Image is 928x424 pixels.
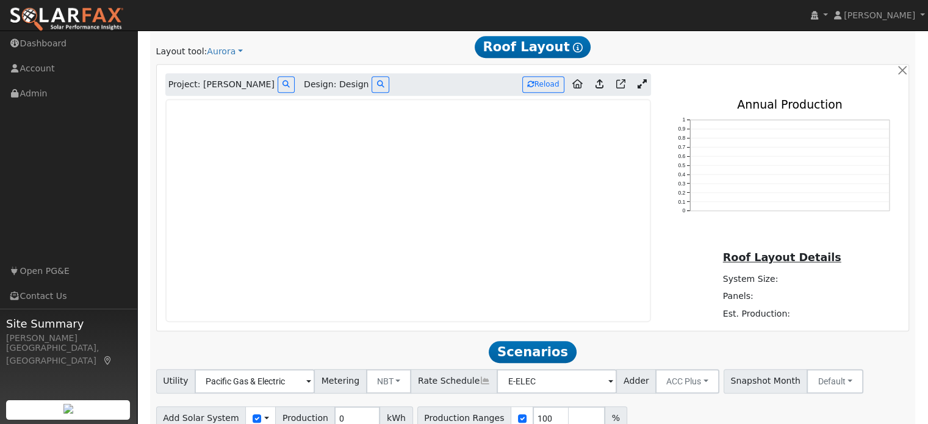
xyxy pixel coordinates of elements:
[678,153,685,159] text: 0.6
[168,78,275,91] span: Project: [PERSON_NAME]
[63,404,73,414] img: retrieve
[411,369,497,393] span: Rate Schedule
[678,171,685,178] text: 0.4
[682,117,685,123] text: 1
[721,288,836,305] td: Panels:
[475,36,591,58] span: Roof Layout
[616,369,656,393] span: Adder
[567,75,588,95] a: Aurora to Home
[807,369,863,393] button: Default
[633,76,651,94] a: Expand Aurora window
[207,45,243,58] a: Aurora
[9,7,124,32] img: SolarFax
[678,126,685,132] text: 0.9
[723,251,841,264] u: Roof Layout Details
[721,305,836,322] td: Est. Production:
[721,271,836,288] td: System Size:
[737,98,843,111] text: Annual Production
[678,190,685,196] text: 0.2
[682,208,685,214] text: 0
[724,369,808,393] span: Snapshot Month
[304,78,369,91] span: Design: Design
[6,315,131,332] span: Site Summary
[611,75,630,95] a: Open in Aurora
[678,135,685,141] text: 0.8
[366,369,412,393] button: NBT
[156,369,196,393] span: Utility
[573,43,583,52] i: Show Help
[314,369,367,393] span: Metering
[678,144,685,150] text: 0.7
[591,75,608,95] a: Upload consumption to Aurora project
[522,76,564,93] button: Reload
[156,46,207,56] span: Layout tool:
[497,369,617,393] input: Select a Rate Schedule
[489,341,576,363] span: Scenarios
[6,332,131,345] div: [PERSON_NAME]
[103,356,113,365] a: Map
[6,342,131,367] div: [GEOGRAPHIC_DATA], [GEOGRAPHIC_DATA]
[655,369,719,393] button: ACC Plus
[844,10,915,20] span: [PERSON_NAME]
[678,199,685,205] text: 0.1
[678,181,685,187] text: 0.3
[195,369,315,393] input: Select a Utility
[678,162,685,168] text: 0.5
